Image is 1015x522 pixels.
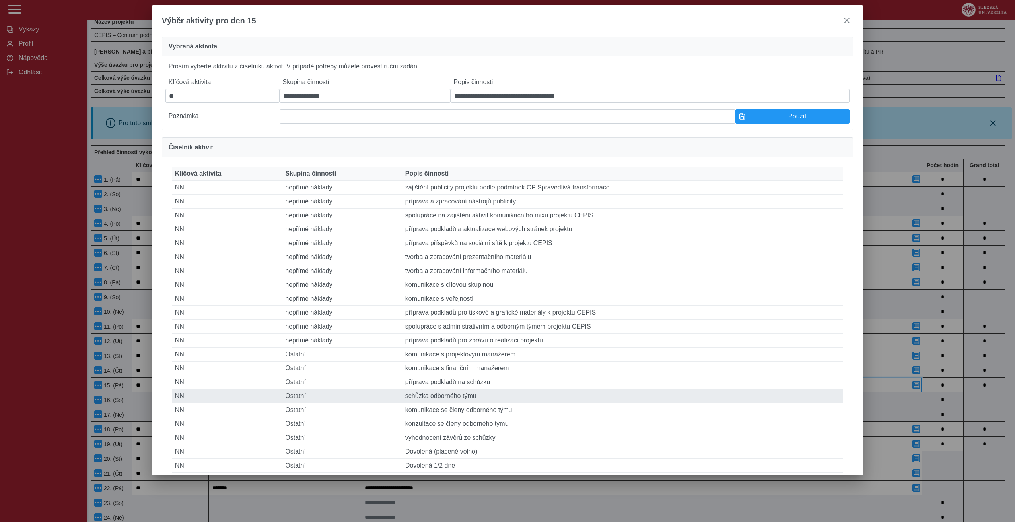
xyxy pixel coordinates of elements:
[282,292,402,306] td: nepřímé náklady
[172,306,282,320] td: NN
[840,14,853,27] button: close
[162,16,256,25] span: Výběr aktivity pro den 15
[402,320,843,334] td: spolupráce s administrativním a odborným týmem projektu CEPIS
[165,109,280,124] label: Poznámka
[172,445,282,459] td: NN
[172,459,282,473] td: NN
[172,222,282,236] td: NN
[282,362,402,375] td: Ostatní
[282,222,402,236] td: nepřímé náklady
[282,403,402,417] td: Ostatní
[172,236,282,250] td: NN
[282,306,402,320] td: nepřímé náklady
[282,334,402,348] td: nepřímé náklady
[282,445,402,459] td: Ostatní
[402,362,843,375] td: komunikace s finančním manažerem
[402,473,843,487] td: Pracovní neschopnost
[402,348,843,362] td: komunikace s projektovým manažerem
[402,292,843,306] td: komunikace s veřejností
[282,348,402,362] td: Ostatní
[402,334,843,348] td: příprava podkladů pro zprávu o realizaci projektu
[402,195,843,209] td: příprava a zpracování nástrojů publicity
[282,236,402,250] td: nepřímé náklady
[169,43,217,50] span: Vybraná aktivita
[172,292,282,306] td: NN
[172,209,282,222] td: NN
[172,250,282,264] td: NN
[282,181,402,195] td: nepřímé náklady
[172,320,282,334] td: NN
[282,264,402,278] td: nepřímé náklady
[282,320,402,334] td: nepřímé náklady
[402,209,843,222] td: spolupráce na zajištění aktivit komunikačního mixu projektu CEPIS
[175,170,222,177] span: Klíčová aktivita
[172,334,282,348] td: NN
[169,144,213,151] span: Číselník aktivit
[282,209,402,222] td: nepřímé náklady
[280,75,451,89] label: Skupina činností
[282,473,402,487] td: Ostatní
[172,431,282,445] td: NN
[749,113,846,120] span: Použít
[402,389,843,403] td: schůzka odborného týmu
[402,403,843,417] td: komunikace se členy odborného týmu
[282,278,402,292] td: nepřímé náklady
[402,306,843,320] td: příprava podkladů pro tiskové a grafické materiály k projektu CEPIS
[172,348,282,362] td: NN
[165,75,280,89] label: Klíčová aktivita
[402,445,843,459] td: Dovolená (placené volno)
[402,222,843,236] td: příprava podkladů a aktualizace webových stránek projektu
[282,431,402,445] td: Ostatní
[172,417,282,431] td: NN
[282,250,402,264] td: nepřímé náklady
[172,473,282,487] td: NN
[282,389,402,403] td: Ostatní
[162,56,853,130] div: Prosím vyberte aktivitu z číselníku aktivit. V případě potřeby můžete provést ruční zadání.
[282,417,402,431] td: Ostatní
[172,389,282,403] td: NN
[402,431,843,445] td: vyhodnocení závěrů ze schůzky
[172,362,282,375] td: NN
[172,195,282,209] td: NN
[402,417,843,431] td: konzultace se členy odborného týmu
[451,75,850,89] label: Popis činnosti
[172,264,282,278] td: NN
[402,181,843,195] td: zajištění publicity projektu podle podmínek OP Spravedlivá transformace
[402,459,843,473] td: Dovolená 1/2 dne
[405,170,449,177] span: Popis činnosti
[172,181,282,195] td: NN
[402,236,843,250] td: příprava příspěvků na sociální sítě k projektu CEPIS
[282,195,402,209] td: nepřímé náklady
[735,109,850,124] button: Použít
[402,375,843,389] td: příprava podkladů na schůzku
[402,264,843,278] td: tvorba a zpracování informačního materiálu
[282,459,402,473] td: Ostatní
[285,170,336,177] span: Skupina činností
[172,278,282,292] td: NN
[172,375,282,389] td: NN
[282,375,402,389] td: Ostatní
[172,403,282,417] td: NN
[402,278,843,292] td: komunikace s cílovou skupinou
[402,250,843,264] td: tvorba a zpracování prezentačního materiálu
